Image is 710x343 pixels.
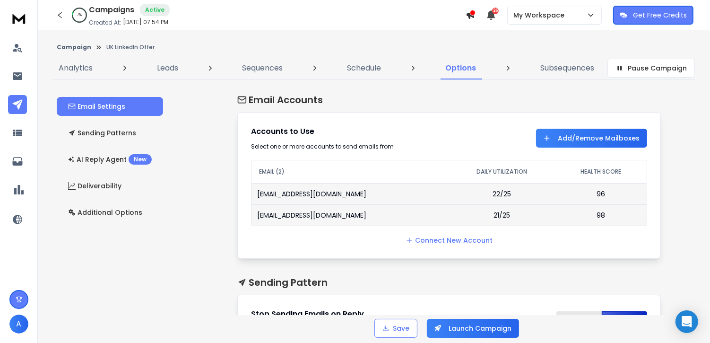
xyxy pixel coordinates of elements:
img: logo [9,9,28,27]
td: 22/25 [448,183,555,204]
div: Select one or more accounts to send emails from [251,143,440,150]
th: HEALTH SCORE [555,160,647,183]
p: [EMAIL_ADDRESS][DOMAIN_NAME] [257,211,366,220]
p: Subsequences [540,62,594,74]
button: Additional Options [57,203,163,222]
p: [DATE] 07:54 PM [123,18,168,26]
button: Pause Campaign [607,59,695,78]
h1: Campaigns [89,4,134,16]
h1: Stop Sending Emails on Reply [251,308,440,320]
p: Get Free Credits [633,10,687,20]
a: Schedule [341,57,387,79]
button: Launch Campaign [427,319,519,338]
td: 98 [555,204,647,226]
button: Add/Remove Mailboxes [536,129,647,148]
td: 96 [555,183,647,204]
p: Analytics [59,62,93,74]
div: Open Intercom Messenger [675,310,698,333]
button: Save [374,319,417,338]
p: Options [445,62,476,74]
div: New [129,154,152,165]
a: Sequences [237,57,289,79]
p: Additional Options [68,208,142,217]
button: Sending Patterns [57,123,163,142]
p: 7 % [77,12,82,18]
button: Disable [556,311,602,330]
a: Subsequences [535,57,600,79]
button: Deliverability [57,176,163,195]
button: Enable [602,311,647,330]
h1: Email Accounts [237,93,661,106]
h1: Sending Pattern [237,276,661,289]
p: Schedule [347,62,381,74]
p: Deliverability [68,181,121,191]
button: A [9,315,28,334]
p: Created At: [89,19,121,26]
p: [EMAIL_ADDRESS][DOMAIN_NAME] [257,189,366,199]
a: Leads [151,57,184,79]
p: Sequences [242,62,283,74]
a: Options [440,57,482,79]
p: Sending Patterns [68,128,136,138]
span: 26 [492,8,499,14]
a: Connect New Account [406,236,493,245]
button: Get Free Credits [613,6,693,25]
p: Email Settings [68,102,125,111]
p: UK LinkedIn Offer [106,44,155,51]
div: Active [140,4,170,16]
th: EMAIL (2) [251,160,448,183]
button: AI Reply AgentNew [57,150,163,169]
p: AI Reply Agent [68,154,152,165]
th: DAILY UTILIZATION [448,160,555,183]
p: My Workspace [513,10,568,20]
h1: Accounts to Use [251,126,440,137]
button: Campaign [57,44,91,51]
td: 21/25 [448,204,555,226]
a: Analytics [53,57,98,79]
p: Leads [157,62,178,74]
button: Email Settings [57,97,163,116]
